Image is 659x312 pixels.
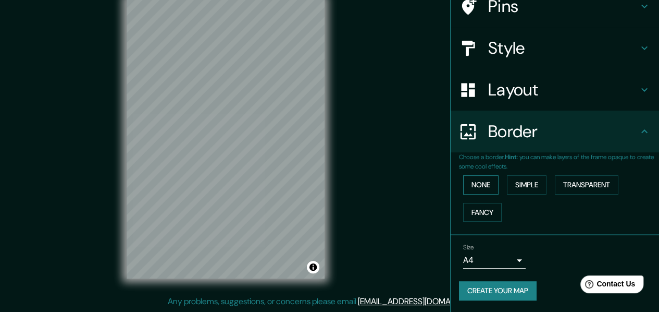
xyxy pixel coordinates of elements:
p: Choose a border. : you can make layers of the frame opaque to create some cool effects. [459,152,659,171]
p: Any problems, suggestions, or concerns please email . [168,295,488,308]
div: Style [451,27,659,69]
button: Fancy [463,203,502,222]
b: Hint [505,153,517,161]
label: Size [463,243,474,252]
h4: Style [488,38,638,58]
button: None [463,175,499,195]
button: Toggle attribution [307,261,319,273]
button: Simple [507,175,546,195]
iframe: Help widget launcher [566,271,648,301]
h4: Border [488,121,638,142]
div: A4 [463,252,526,269]
button: Create your map [459,281,537,301]
button: Transparent [555,175,618,195]
div: Border [451,111,659,152]
h4: Layout [488,79,638,100]
a: [EMAIL_ADDRESS][DOMAIN_NAME] [358,296,487,307]
div: Layout [451,69,659,111]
